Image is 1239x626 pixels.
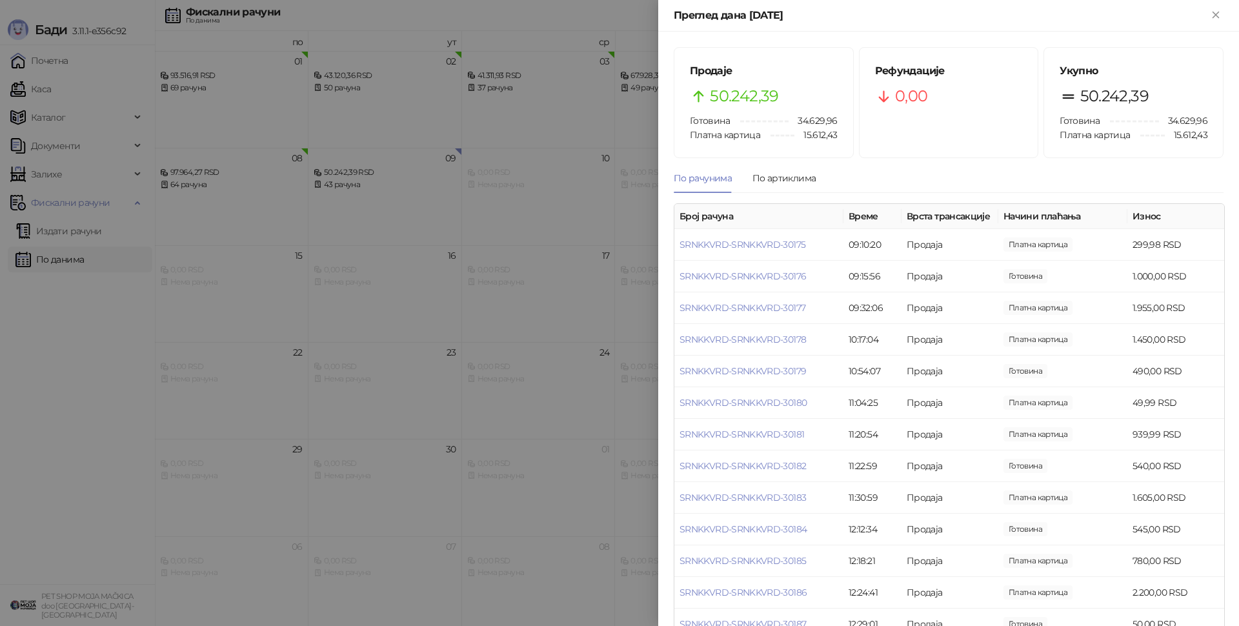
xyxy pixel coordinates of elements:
[902,387,998,419] td: Продаја
[1127,261,1224,292] td: 1.000,00 RSD
[1127,229,1224,261] td: 299,98 RSD
[1127,450,1224,482] td: 540,00 RSD
[1003,459,1047,473] span: 1.040,00
[794,128,837,142] span: 15.612,43
[902,204,998,229] th: Врста трансакције
[680,302,805,314] a: SRNKKVRD-SRNKKVRD-30177
[902,324,998,356] td: Продаја
[1003,364,1047,378] span: 490,00
[902,229,998,261] td: Продаја
[843,261,902,292] td: 09:15:56
[680,492,806,503] a: SRNKKVRD-SRNKKVRD-30183
[680,239,805,250] a: SRNKKVRD-SRNKKVRD-30175
[902,450,998,482] td: Продаја
[843,324,902,356] td: 10:17:04
[1003,396,1073,410] span: 49,99
[1003,585,1073,600] span: 2.200,00
[680,523,807,535] a: SRNKKVRD-SRNKKVRD-30184
[1127,356,1224,387] td: 490,00 RSD
[1060,115,1100,126] span: Готовина
[1060,63,1207,79] h5: Укупно
[680,555,806,567] a: SRNKKVRD-SRNKKVRD-30185
[1080,84,1149,108] span: 50.242,39
[1127,387,1224,419] td: 49,99 RSD
[1165,128,1207,142] span: 15.612,43
[690,115,730,126] span: Готовина
[1127,577,1224,609] td: 2.200,00 RSD
[674,204,843,229] th: Број рачуна
[1127,204,1224,229] th: Износ
[1127,482,1224,514] td: 1.605,00 RSD
[875,63,1023,79] h5: Рефундације
[680,587,807,598] a: SRNKKVRD-SRNKKVRD-30186
[690,63,838,79] h5: Продаје
[674,8,1208,23] div: Преглед дана [DATE]
[1208,8,1224,23] button: Close
[902,356,998,387] td: Продаја
[902,482,998,514] td: Продаја
[843,387,902,419] td: 11:04:25
[1003,554,1073,568] span: 780,00
[680,460,806,472] a: SRNKKVRD-SRNKKVRD-30182
[902,419,998,450] td: Продаја
[1159,114,1207,128] span: 34.629,96
[710,84,778,108] span: 50.242,39
[843,545,902,577] td: 12:18:21
[998,204,1127,229] th: Начини плаћања
[1127,419,1224,450] td: 939,99 RSD
[1003,522,1047,536] span: 1.050,00
[902,577,998,609] td: Продаја
[902,292,998,324] td: Продаја
[1003,427,1073,441] span: 939,99
[843,450,902,482] td: 11:22:59
[1003,332,1073,347] span: 1.450,00
[1060,129,1130,141] span: Платна картица
[680,334,806,345] a: SRNKKVRD-SRNKKVRD-30178
[1003,269,1047,283] span: 1.000,00
[895,84,927,108] span: 0,00
[1003,490,1073,505] span: 1.605,00
[680,365,806,377] a: SRNKKVRD-SRNKKVRD-30179
[902,545,998,577] td: Продаја
[843,204,902,229] th: Време
[674,171,732,185] div: По рачунима
[1127,324,1224,356] td: 1.450,00 RSD
[752,171,816,185] div: По артиклима
[843,577,902,609] td: 12:24:41
[1127,292,1224,324] td: 1.955,00 RSD
[680,270,806,282] a: SRNKKVRD-SRNKKVRD-30176
[843,229,902,261] td: 09:10:20
[902,261,998,292] td: Продаја
[680,397,807,409] a: SRNKKVRD-SRNKKVRD-30180
[843,419,902,450] td: 11:20:54
[902,514,998,545] td: Продаја
[690,129,760,141] span: Платна картица
[1003,301,1073,315] span: 1.955,00
[1127,545,1224,577] td: 780,00 RSD
[843,482,902,514] td: 11:30:59
[789,114,837,128] span: 34.629,96
[843,514,902,545] td: 12:12:34
[1003,237,1073,252] span: 299,98
[843,292,902,324] td: 09:32:06
[680,429,804,440] a: SRNKKVRD-SRNKKVRD-30181
[843,356,902,387] td: 10:54:07
[1127,514,1224,545] td: 545,00 RSD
